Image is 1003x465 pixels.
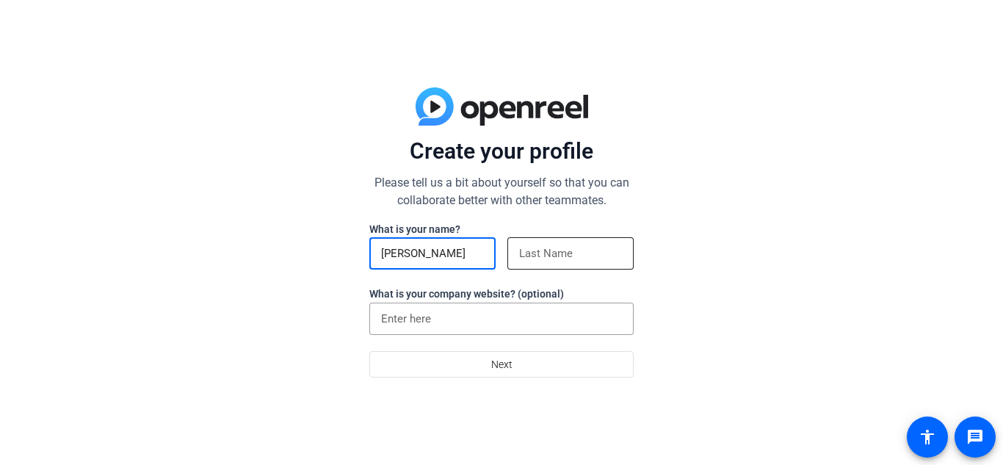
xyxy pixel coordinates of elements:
[491,350,513,378] span: Next
[369,351,634,378] button: Next
[381,245,484,262] input: First Name
[369,137,634,165] p: Create your profile
[919,428,936,446] mat-icon: accessibility
[369,174,634,209] p: Please tell us a bit about yourself so that you can collaborate better with other teammates.
[381,310,622,328] input: Enter here
[369,288,564,300] label: What is your company website? (optional)
[519,245,622,262] input: Last Name
[416,87,588,126] img: blue-gradient.svg
[966,428,984,446] mat-icon: message
[369,223,460,235] label: What is your name?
